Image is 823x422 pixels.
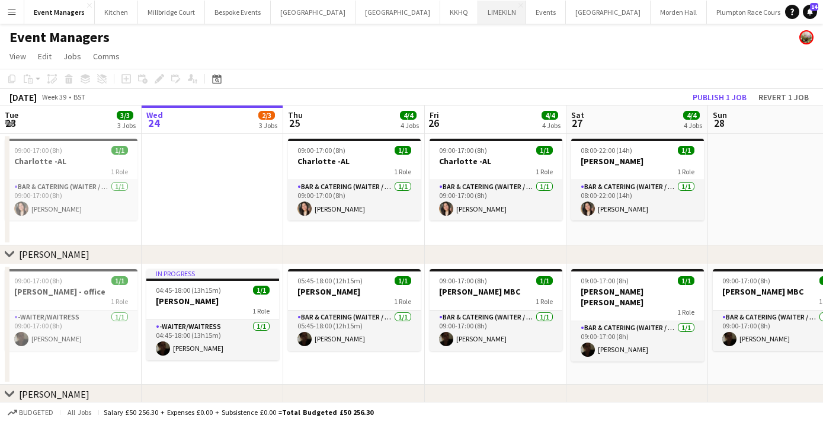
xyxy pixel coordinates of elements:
[684,121,702,130] div: 4 Jobs
[111,146,128,155] span: 1/1
[205,1,271,24] button: Bespoke Events
[19,248,89,260] div: [PERSON_NAME]
[439,276,487,285] span: 09:00-17:00 (8h)
[356,1,440,24] button: [GEOGRAPHIC_DATA]
[5,311,137,351] app-card-role: -Waiter/Waitress1/109:00-17:00 (8h)[PERSON_NAME]
[146,320,279,360] app-card-role: -Waiter/Waitress1/104:45-18:00 (13h15m)[PERSON_NAME]
[571,110,584,120] span: Sat
[713,110,727,120] span: Sun
[95,1,138,24] button: Kitchen
[711,116,727,130] span: 28
[111,276,128,285] span: 1/1
[707,1,794,24] button: Plumpton Race Course
[677,308,694,316] span: 1 Role
[571,139,704,220] app-job-card: 08:00-22:00 (14h)1/1[PERSON_NAME]1 RoleBar & Catering (Waiter / waitress)1/108:00-22:00 (14h)[PER...
[688,89,751,105] button: Publish 1 job
[73,92,85,101] div: BST
[430,110,439,120] span: Fri
[542,121,561,130] div: 4 Jobs
[566,1,651,24] button: [GEOGRAPHIC_DATA]
[252,306,270,315] span: 1 Role
[799,30,814,44] app-user-avatar: Staffing Manager
[156,286,221,295] span: 04:45-18:00 (13h15m)
[288,311,421,351] app-card-role: Bar & Catering (Waiter / waitress)1/105:45-18:00 (12h15m)[PERSON_NAME]
[288,110,303,120] span: Thu
[6,406,55,419] button: Budgeted
[430,311,562,351] app-card-role: Bar & Catering (Waiter / waitress)1/109:00-17:00 (8h)[PERSON_NAME]
[581,146,632,155] span: 08:00-22:00 (14h)
[571,180,704,220] app-card-role: Bar & Catering (Waiter / waitress)1/108:00-22:00 (14h)[PERSON_NAME]
[111,167,128,176] span: 1 Role
[19,408,53,417] span: Budgeted
[253,286,270,295] span: 1/1
[297,146,345,155] span: 09:00-17:00 (8h)
[478,1,526,24] button: LIMEKILN
[288,269,421,351] app-job-card: 05:45-18:00 (12h15m)1/1[PERSON_NAME]1 RoleBar & Catering (Waiter / waitress)1/105:45-18:00 (12h15...
[803,5,817,19] a: 14
[288,139,421,220] app-job-card: 09:00-17:00 (8h)1/1Charlotte -AL1 RoleBar & Catering (Waiter / waitress)1/109:00-17:00 (8h)[PERSO...
[59,49,86,64] a: Jobs
[138,1,205,24] button: Millbridge Court
[571,269,704,362] div: 09:00-17:00 (8h)1/1[PERSON_NAME] [PERSON_NAME]1 RoleBar & Catering (Waiter / waitress)1/109:00-17...
[14,276,62,285] span: 09:00-17:00 (8h)
[5,110,18,120] span: Tue
[286,116,303,130] span: 25
[5,269,137,351] app-job-card: 09:00-17:00 (8h)1/1[PERSON_NAME] - office1 Role-Waiter/Waitress1/109:00-17:00 (8h)[PERSON_NAME]
[722,276,770,285] span: 09:00-17:00 (8h)
[430,139,562,220] app-job-card: 09:00-17:00 (8h)1/1Charlotte -AL1 RoleBar & Catering (Waiter / waitress)1/109:00-17:00 (8h)[PERSO...
[394,297,411,306] span: 1 Role
[810,3,818,11] span: 14
[401,121,419,130] div: 4 Jobs
[145,116,163,130] span: 24
[9,91,37,103] div: [DATE]
[9,28,110,46] h1: Event Managers
[536,146,553,155] span: 1/1
[439,146,487,155] span: 09:00-17:00 (8h)
[117,121,136,130] div: 3 Jobs
[581,276,629,285] span: 09:00-17:00 (8h)
[400,111,417,120] span: 4/4
[117,111,133,120] span: 3/3
[259,121,277,130] div: 3 Jobs
[5,156,137,167] h3: Charlotte -AL
[536,167,553,176] span: 1 Role
[24,1,95,24] button: Event Managers
[569,116,584,130] span: 27
[65,408,94,417] span: All jobs
[38,51,52,62] span: Edit
[288,286,421,297] h3: [PERSON_NAME]
[394,167,411,176] span: 1 Role
[5,49,31,64] a: View
[678,146,694,155] span: 1/1
[282,408,373,417] span: Total Budgeted £50 256.30
[146,296,279,306] h3: [PERSON_NAME]
[5,139,137,220] app-job-card: 09:00-17:00 (8h)1/1Charlotte -AL1 RoleBar & Catering (Waiter / waitress)1/109:00-17:00 (8h)[PERSO...
[93,51,120,62] span: Comms
[430,156,562,167] h3: Charlotte -AL
[536,297,553,306] span: 1 Role
[683,111,700,120] span: 4/4
[39,92,69,101] span: Week 39
[678,276,694,285] span: 1/1
[430,180,562,220] app-card-role: Bar & Catering (Waiter / waitress)1/109:00-17:00 (8h)[PERSON_NAME]
[395,146,411,155] span: 1/1
[754,89,814,105] button: Revert 1 job
[430,286,562,297] h3: [PERSON_NAME] MBC
[63,51,81,62] span: Jobs
[9,51,26,62] span: View
[571,286,704,308] h3: [PERSON_NAME] [PERSON_NAME]
[430,269,562,351] app-job-card: 09:00-17:00 (8h)1/1[PERSON_NAME] MBC1 RoleBar & Catering (Waiter / waitress)1/109:00-17:00 (8h)[P...
[288,156,421,167] h3: Charlotte -AL
[88,49,124,64] a: Comms
[395,276,411,285] span: 1/1
[146,110,163,120] span: Wed
[146,269,279,360] div: In progress04:45-18:00 (13h15m)1/1[PERSON_NAME]1 Role-Waiter/Waitress1/104:45-18:00 (13h15m)[PERS...
[440,1,478,24] button: KKHQ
